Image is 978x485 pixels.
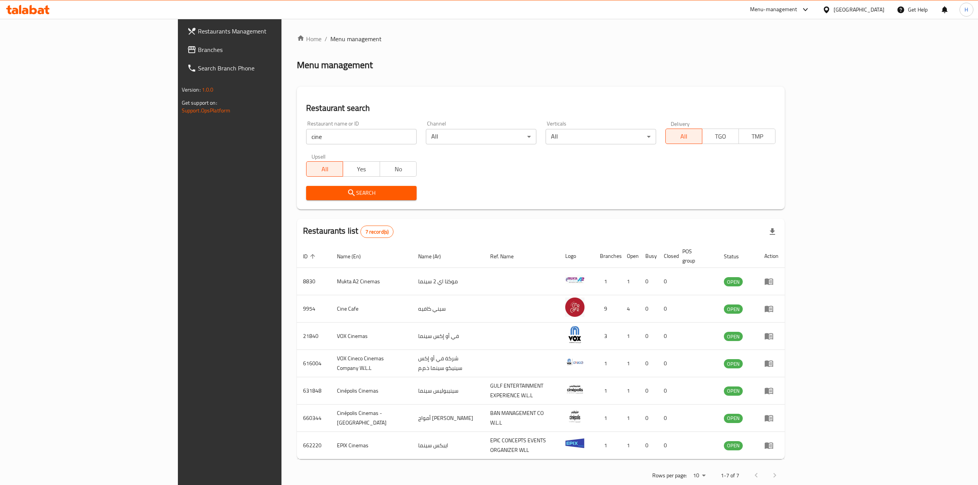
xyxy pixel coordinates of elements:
nav: breadcrumb [297,34,785,43]
span: All [669,131,699,142]
img: Cinépolis Cinemas - Amwaj [565,407,584,426]
span: No [383,164,414,175]
span: OPEN [724,278,743,286]
td: موكتا اي 2 سينما [412,268,484,295]
span: Restaurants Management [198,27,335,36]
span: OPEN [724,332,743,341]
td: 0 [639,350,658,377]
span: 1.0.0 [202,85,214,95]
button: Search [306,186,417,200]
img: Mukta A2 Cinemas [565,270,584,289]
span: Yes [346,164,377,175]
div: All [426,129,536,144]
td: 0 [658,405,676,432]
span: Search Branch Phone [198,64,335,73]
span: 7 record(s) [361,228,394,236]
img: EPIX Cinemas [565,434,584,453]
img: VOX Cinemas [565,325,584,344]
td: 0 [639,432,658,459]
div: Rows per page: [690,470,708,482]
div: Export file [763,222,782,241]
span: Get support on: [182,98,217,108]
a: Restaurants Management [181,22,341,40]
td: Cinépolis Cinemas - [GEOGRAPHIC_DATA] [331,405,412,432]
input: Search for restaurant name or ID.. [306,129,417,144]
td: 0 [639,295,658,323]
td: 1 [594,405,621,432]
label: Upsell [311,154,326,159]
span: OPEN [724,386,743,395]
div: Menu [764,277,779,286]
td: 1 [594,432,621,459]
td: 9 [594,295,621,323]
div: Menu [764,441,779,450]
img: VOX Cineco Cinemas Company W.L.L [565,352,584,371]
span: Search [312,188,410,198]
td: 1 [621,350,639,377]
span: ID [303,252,318,261]
td: 0 [658,268,676,295]
th: Busy [639,244,658,268]
span: TGO [705,131,736,142]
span: OPEN [724,305,743,314]
td: 0 [658,377,676,405]
td: 1 [621,432,639,459]
td: 0 [639,405,658,432]
img: Cine Cafe [565,298,584,317]
button: All [665,129,702,144]
th: Logo [559,244,594,268]
span: OPEN [724,441,743,450]
span: Menu management [330,34,382,43]
div: OPEN [724,386,743,396]
button: No [380,161,417,177]
th: Open [621,244,639,268]
td: 3 [594,323,621,350]
span: Version: [182,85,201,95]
div: [GEOGRAPHIC_DATA] [834,5,884,14]
span: Name (Ar) [418,252,451,261]
td: 0 [639,268,658,295]
a: Search Branch Phone [181,59,341,77]
p: 1-7 of 7 [721,471,739,480]
span: Name (En) [337,252,371,261]
td: 1 [621,377,639,405]
td: EPIC CONCEPTS EVENTS ORGANIZER WLL [484,432,559,459]
p: Rows per page: [652,471,687,480]
td: 1 [594,350,621,377]
div: Menu [764,331,779,341]
td: 0 [639,377,658,405]
td: 0 [639,323,658,350]
button: TMP [739,129,775,144]
td: BAN MANAGEMENT CO W.L.L [484,405,559,432]
div: Total records count [360,226,394,238]
table: enhanced table [297,244,785,459]
td: 0 [658,350,676,377]
span: Status [724,252,749,261]
td: EPIX Cinemas [331,432,412,459]
span: POS group [682,247,709,265]
td: 4 [621,295,639,323]
img: Cinépolis Cinemas [565,380,584,399]
div: Menu [764,304,779,313]
th: Branches [594,244,621,268]
span: H [965,5,968,14]
th: Closed [658,244,676,268]
div: OPEN [724,277,743,286]
div: All [546,129,656,144]
td: في أو إكس سينما [412,323,484,350]
span: Ref. Name [490,252,524,261]
td: سينيبوليس سينما [412,377,484,405]
button: Yes [343,161,380,177]
td: VOX Cineco Cinemas Company W.L.L [331,350,412,377]
span: All [310,164,340,175]
div: Menu-management [750,5,797,14]
td: 1 [621,268,639,295]
td: VOX Cinemas [331,323,412,350]
td: GULF ENTERTAINMENT EXPERIENCE W.L.L [484,377,559,405]
span: OPEN [724,414,743,423]
td: 0 [658,432,676,459]
div: OPEN [724,359,743,368]
div: Menu [764,359,779,368]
